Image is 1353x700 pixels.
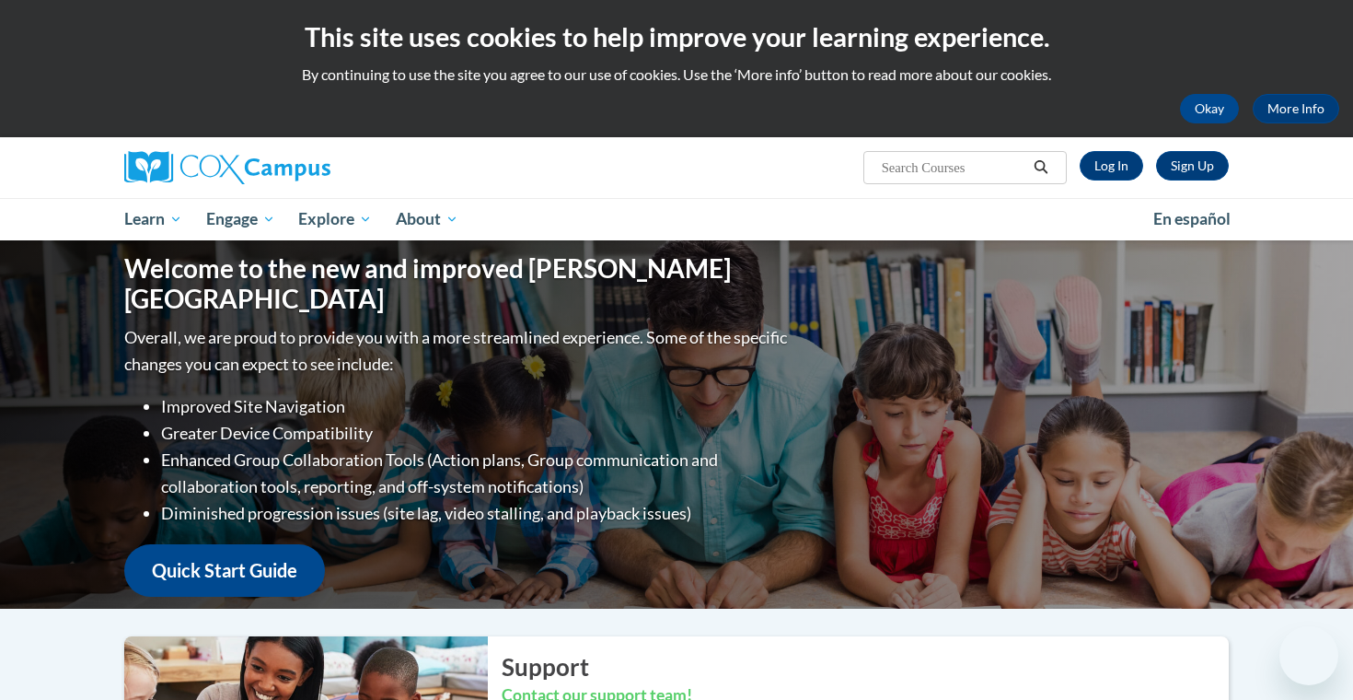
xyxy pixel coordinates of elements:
li: Diminished progression issues (site lag, video stalling, and playback issues) [161,500,792,527]
span: About [396,208,458,230]
a: Register [1156,151,1229,181]
span: Engage [206,208,275,230]
a: Explore [286,198,384,240]
a: About [384,198,470,240]
button: Okay [1180,94,1239,123]
a: Cox Campus [124,151,474,184]
a: Learn [112,198,194,240]
span: Learn [124,208,182,230]
a: Quick Start Guide [124,544,325,597]
div: Main menu [97,198,1256,240]
input: Search Courses [880,157,1027,179]
a: En español [1141,200,1243,239]
h1: Welcome to the new and improved [PERSON_NAME][GEOGRAPHIC_DATA] [124,253,792,315]
h2: Support [502,650,1229,683]
img: Cox Campus [124,151,330,184]
li: Enhanced Group Collaboration Tools (Action plans, Group communication and collaboration tools, re... [161,447,792,500]
span: En español [1153,209,1231,228]
button: Search [1027,157,1055,179]
h2: This site uses cookies to help improve your learning experience. [14,18,1339,55]
p: By continuing to use the site you agree to our use of cookies. Use the ‘More info’ button to read... [14,64,1339,85]
li: Improved Site Navigation [161,393,792,420]
a: Log In [1080,151,1143,181]
a: Engage [194,198,287,240]
iframe: Button to launch messaging window [1279,626,1338,685]
li: Greater Device Compatibility [161,420,792,447]
a: More Info [1253,94,1339,123]
span: Explore [298,208,372,230]
p: Overall, we are proud to provide you with a more streamlined experience. Some of the specific cha... [124,324,792,378]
